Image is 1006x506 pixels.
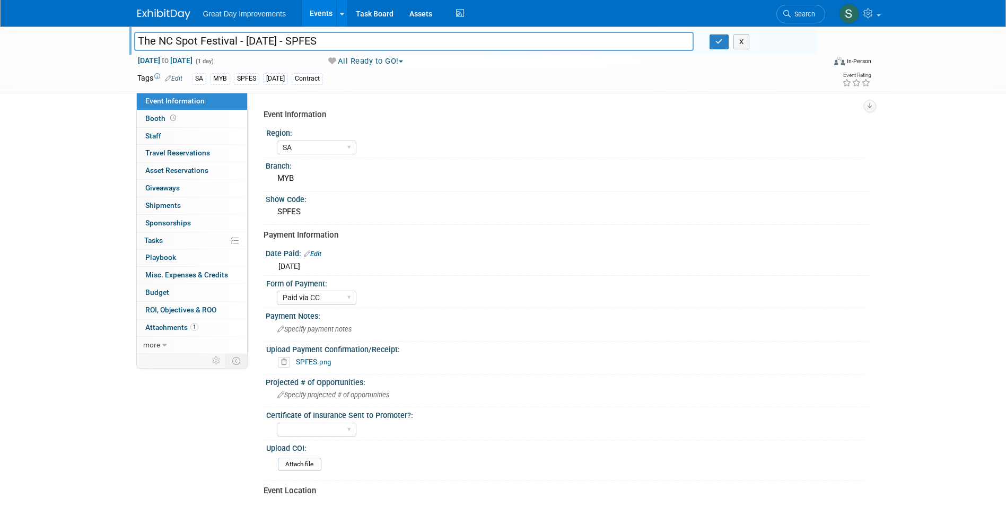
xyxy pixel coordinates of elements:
span: Great Day Improvements [203,10,286,18]
a: Search [776,5,825,23]
a: Event Information [137,93,247,110]
span: Attachments [145,323,198,331]
span: Misc. Expenses & Credits [145,271,228,279]
div: Region: [266,125,864,138]
div: [DATE] [263,73,288,84]
button: X [733,34,750,49]
span: 1 [190,323,198,331]
div: MYB [210,73,230,84]
span: Giveaways [145,184,180,192]
div: Event Rating [842,73,871,78]
img: Sha'Nautica Sales [839,4,859,24]
img: ExhibitDay [137,9,190,20]
div: SPFES [234,73,259,84]
span: Budget [145,288,169,296]
a: Giveaways [137,180,247,197]
div: Payment Notes: [266,308,869,321]
a: Edit [165,75,182,82]
a: Attachments1 [137,319,247,336]
a: Booth [137,110,247,127]
a: Sponsorships [137,215,247,232]
div: Form of Payment: [266,276,864,289]
img: Format-Inperson.png [834,57,845,65]
span: Asset Reservations [145,166,208,175]
span: to [160,56,170,65]
a: Staff [137,128,247,145]
td: Personalize Event Tab Strip [207,354,226,368]
span: Tasks [144,236,163,245]
div: Branch: [266,158,869,171]
a: more [137,337,247,354]
button: All Ready to GO! [325,56,407,67]
div: Upload Payment Confirmation/Receipt: [266,342,864,355]
a: Delete attachment? [278,359,294,366]
td: Toggle Event Tabs [225,354,247,368]
a: SPFES.png [296,357,331,366]
span: [DATE] [278,262,300,271]
span: Travel Reservations [145,149,210,157]
a: ROI, Objectives & ROO [137,302,247,319]
span: Sponsorships [145,219,191,227]
div: Date Paid: [266,246,869,259]
span: Booth not reserved yet [168,114,178,122]
a: Travel Reservations [137,145,247,162]
span: Playbook [145,253,176,261]
a: Misc. Expenses & Credits [137,267,247,284]
span: [DATE] [DATE] [137,56,193,65]
div: Show Code: [266,191,869,205]
div: Event Information [264,109,861,120]
td: Tags [137,73,182,85]
div: SA [192,73,206,84]
span: Search [791,10,815,18]
a: Budget [137,284,247,301]
a: Shipments [137,197,247,214]
div: Upload COI: [266,440,864,453]
span: Event Information [145,97,205,105]
span: Shipments [145,201,181,210]
a: Edit [304,250,321,258]
div: Contract [292,73,323,84]
a: Asset Reservations [137,162,247,179]
a: Playbook [137,249,247,266]
div: Projected # of Opportunities: [266,374,869,388]
div: SPFES [274,204,861,220]
div: Event Format [763,55,872,71]
span: more [143,341,160,349]
div: MYB [274,170,861,187]
span: Booth [145,114,178,123]
span: (1 day) [195,58,214,65]
div: In-Person [846,57,871,65]
div: Event Location [264,485,861,496]
a: Tasks [137,232,247,249]
div: Certificate of Insurance Sent to Promoter?: [266,407,864,421]
span: ROI, Objectives & ROO [145,306,216,314]
div: Payment Information [264,230,861,241]
span: Specify payment notes [277,325,352,333]
span: Staff [145,132,161,140]
span: Specify projected # of opportunities [277,391,389,399]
